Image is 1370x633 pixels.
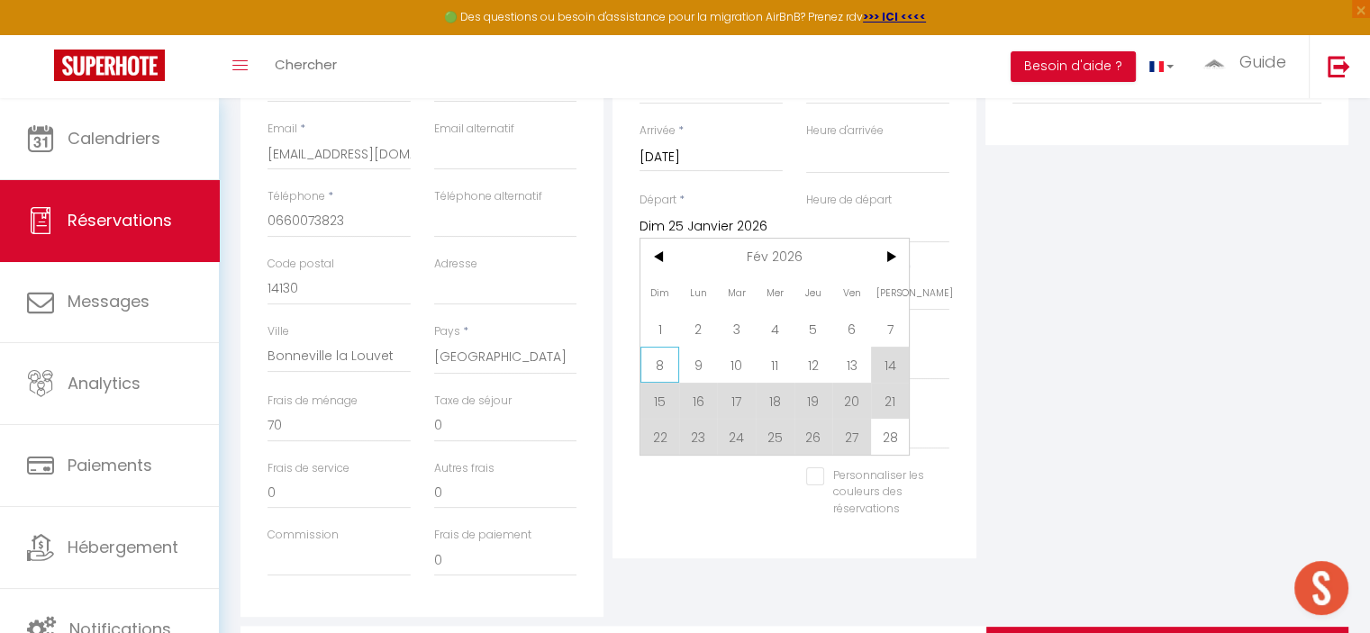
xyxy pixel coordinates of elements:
label: Personnaliser les couleurs des réservations [824,467,927,519]
label: Téléphone [268,188,325,205]
span: Calendriers [68,127,160,149]
span: 21 [871,383,910,419]
img: ... [1201,55,1228,70]
span: Analytics [68,372,141,394]
span: 1 [640,311,679,347]
span: 16 [679,383,718,419]
label: Email [268,121,297,138]
span: 19 [794,383,833,419]
span: [PERSON_NAME] [871,275,910,311]
span: Fév 2026 [679,239,871,275]
label: Téléphone alternatif [434,188,542,205]
span: 4 [756,311,794,347]
span: Mar [717,275,756,311]
span: Lun [679,275,718,311]
img: Super Booking [54,50,165,81]
label: Email alternatif [434,121,514,138]
span: 23 [679,419,718,455]
label: Commission [268,527,339,544]
span: Mer [756,275,794,311]
span: 3 [717,311,756,347]
a: >>> ICI <<<< [863,9,926,24]
a: ... Guide [1187,35,1309,98]
label: Frais de ménage [268,393,358,410]
span: Chercher [275,55,337,74]
label: Arrivée [640,122,676,140]
span: 13 [832,347,871,383]
label: Autres frais [434,460,494,477]
span: 27 [832,419,871,455]
label: Adresse [434,256,477,273]
span: 26 [794,419,833,455]
label: Frais de paiement [434,527,531,544]
span: 11 [756,347,794,383]
span: 17 [717,383,756,419]
span: Réservations [68,209,172,231]
label: Départ [640,192,676,209]
span: 7 [871,311,910,347]
span: 9 [679,347,718,383]
span: Dim [640,275,679,311]
span: 12 [794,347,833,383]
span: Hébergement [68,536,178,558]
span: 2 [679,311,718,347]
label: Taxe de séjour [434,393,512,410]
span: 18 [756,383,794,419]
span: Jeu [794,275,833,311]
span: Guide [1239,50,1286,73]
span: Paiements [68,454,152,476]
span: 28 [871,419,910,455]
span: Ven [832,275,871,311]
label: Ville [268,323,289,340]
span: 25 [756,419,794,455]
span: > [871,239,910,275]
label: Pays [434,323,460,340]
span: 22 [640,419,679,455]
label: Code postal [268,256,334,273]
span: Messages [68,290,150,312]
span: 8 [640,347,679,383]
label: Heure d'arrivée [806,122,884,140]
span: 14 [871,347,910,383]
span: 20 [832,383,871,419]
img: logout [1328,55,1350,77]
span: 5 [794,311,833,347]
span: 6 [832,311,871,347]
div: Ouvrir le chat [1294,561,1348,615]
button: Besoin d'aide ? [1011,51,1136,82]
label: Frais de service [268,460,349,477]
span: 10 [717,347,756,383]
span: 24 [717,419,756,455]
span: 15 [640,383,679,419]
a: Chercher [261,35,350,98]
label: Heure de départ [806,192,892,209]
span: < [640,239,679,275]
